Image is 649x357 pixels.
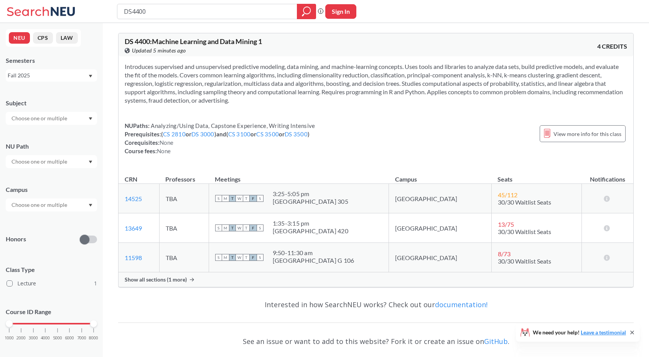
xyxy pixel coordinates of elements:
div: 9:50 - 11:30 am [273,249,354,257]
a: 14525 [125,195,142,202]
span: Analyzing/Using Data, Capstone Experience, Writing Intensive [150,122,315,129]
section: Introduces supervised and unsupervised predictive modeling, data mining, and machine-learning con... [125,62,627,105]
div: [GEOGRAPHIC_DATA] 420 [273,227,348,235]
div: Dropdown arrow [6,112,97,125]
th: Campus [389,167,491,184]
span: 2000 [16,336,26,340]
span: W [236,224,243,231]
span: T [243,254,250,261]
a: GitHub [484,337,508,346]
span: None [160,139,173,146]
span: 13 / 75 [498,221,514,228]
span: Updated 5 minutes ago [132,46,186,55]
span: T [229,224,236,231]
span: T [229,254,236,261]
span: View more info for this class [553,129,621,139]
p: Course ID Range [6,308,97,316]
button: NEU [9,32,30,44]
a: CS 2810 [163,131,186,138]
div: magnifying glass [297,4,316,19]
span: 4000 [41,336,50,340]
div: Subject [6,99,97,107]
a: Leave a testimonial [581,329,626,336]
span: 8000 [89,336,98,340]
label: Lecture [7,278,97,288]
button: Sign In [325,4,356,19]
span: 1000 [5,336,14,340]
a: 13649 [125,224,142,232]
a: DS 3500 [285,131,308,138]
span: 45 / 112 [498,191,517,198]
a: CS 3100 [228,131,251,138]
th: Notifications [582,167,633,184]
span: Show all sections (1 more) [125,276,187,283]
div: 3:25 - 5:05 pm [273,190,348,198]
div: 1:35 - 3:15 pm [273,219,348,227]
span: W [236,195,243,202]
span: 5000 [53,336,62,340]
input: Class, professor, course number, "phrase" [123,5,292,18]
span: 6000 [65,336,74,340]
span: W [236,254,243,261]
svg: Dropdown arrow [89,117,92,120]
td: [GEOGRAPHIC_DATA] [389,243,491,272]
span: 1 [94,279,97,288]
span: S [215,224,222,231]
input: Choose one or multiple [8,114,72,123]
input: Choose one or multiple [8,157,72,166]
span: S [215,195,222,202]
span: DS 4400 : Machine Learning and Data Mining 1 [125,37,262,46]
span: S [257,254,264,261]
span: 30/30 Waitlist Seats [498,257,551,265]
span: M [222,254,229,261]
div: Dropdown arrow [6,155,97,168]
div: Campus [6,185,97,194]
div: NU Path [6,142,97,151]
td: TBA [159,243,209,272]
svg: magnifying glass [302,6,311,17]
span: 3000 [29,336,38,340]
td: TBA [159,184,209,213]
div: Dropdown arrow [6,198,97,211]
span: We need your help! [533,330,626,335]
th: Seats [491,167,582,184]
div: CRN [125,175,137,183]
span: S [215,254,222,261]
span: M [222,195,229,202]
a: CS 3500 [256,131,279,138]
span: S [257,224,264,231]
span: 7000 [77,336,86,340]
svg: Dropdown arrow [89,75,92,78]
div: Semesters [6,56,97,65]
span: F [250,224,257,231]
span: T [243,224,250,231]
span: T [243,195,250,202]
span: None [157,147,171,154]
input: Choose one or multiple [8,200,72,210]
div: Show all sections (1 more) [119,272,633,287]
span: 30/30 Waitlist Seats [498,228,551,235]
td: [GEOGRAPHIC_DATA] [389,213,491,243]
a: DS 3000 [191,131,214,138]
th: Professors [159,167,209,184]
span: F [250,195,257,202]
span: Class Type [6,265,97,274]
span: 4 CREDITS [597,42,627,51]
div: [GEOGRAPHIC_DATA] 305 [273,198,348,205]
div: [GEOGRAPHIC_DATA] G 106 [273,257,354,264]
p: Honors [6,235,26,244]
div: Fall 2025Dropdown arrow [6,69,97,82]
span: 8 / 73 [498,250,511,257]
span: T [229,195,236,202]
div: Fall 2025 [8,71,88,80]
td: TBA [159,213,209,243]
td: [GEOGRAPHIC_DATA] [389,184,491,213]
div: Interested in how SearchNEU works? Check out our [118,293,634,316]
span: F [250,254,257,261]
button: CPS [33,32,53,44]
span: M [222,224,229,231]
a: 11598 [125,254,142,261]
button: LAW [56,32,78,44]
a: documentation! [435,300,488,309]
th: Meetings [209,167,389,184]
